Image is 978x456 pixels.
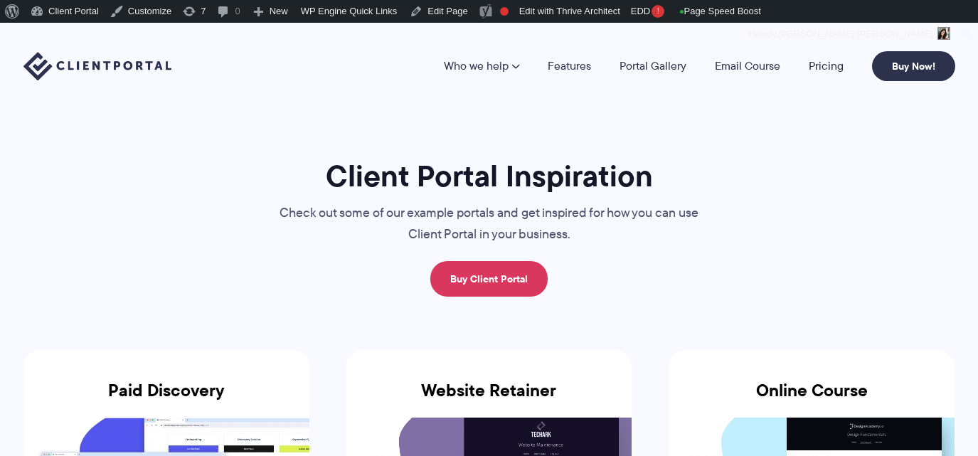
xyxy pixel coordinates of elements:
h3: Online Course [669,381,955,418]
a: Email Course [715,60,780,72]
a: Features [548,60,591,72]
span: [PERSON_NAME] [PERSON_NAME] [779,28,933,39]
h3: Paid Discovery [23,381,309,418]
a: Who we help [444,60,519,72]
div: ! [652,5,664,18]
a: Pricing [809,60,844,72]
h3: Website Retainer [346,381,632,418]
a: Howdy, [743,23,956,46]
div: Focus keyphrase not set [500,7,509,16]
a: Buy Client Portal [430,261,548,297]
p: Check out some of our example portals and get inspired for how you can use Client Portal in your ... [251,203,728,245]
h1: Client Portal Inspiration [251,157,728,195]
a: Buy Now! [872,51,955,81]
a: Portal Gallery [620,60,686,72]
